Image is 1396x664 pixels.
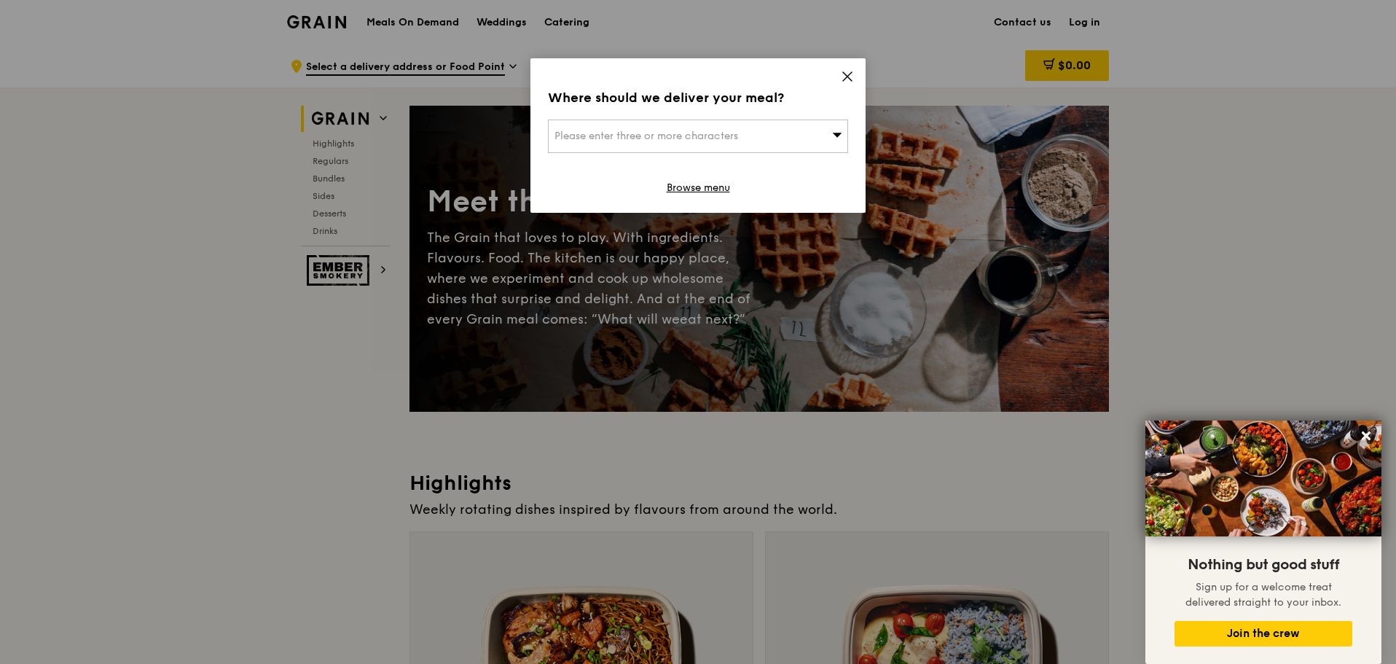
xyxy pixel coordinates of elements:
span: Please enter three or more characters [554,130,738,142]
button: Close [1354,424,1378,448]
span: Sign up for a welcome treat delivered straight to your inbox. [1185,581,1341,609]
span: Nothing but good stuff [1188,556,1339,574]
img: DSC07876-Edit02-Large.jpeg [1145,421,1381,536]
button: Join the crew [1175,621,1352,647]
div: Where should we deliver your meal? [548,87,848,108]
a: Browse menu [667,181,730,195]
